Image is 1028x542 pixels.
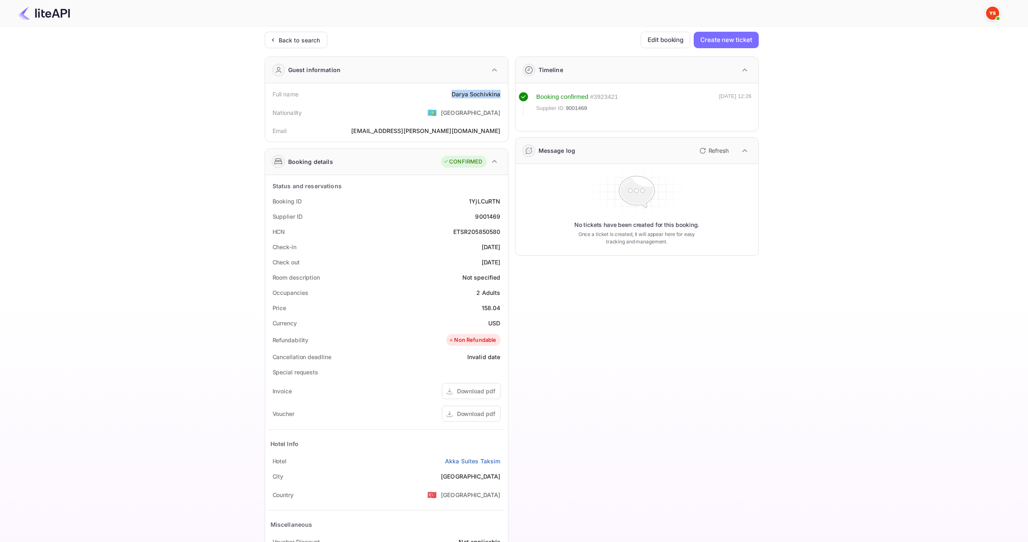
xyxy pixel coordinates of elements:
div: Special requests [273,368,318,376]
div: 1YjLCuRTN [469,197,500,206]
div: 158.04 [482,304,501,312]
div: Not specified [462,273,501,282]
div: Occupancies [273,288,308,297]
div: USD [488,319,500,327]
div: Hotel [273,457,287,465]
button: Edit booking [641,32,690,48]
div: HCN [273,227,285,236]
span: United States [427,105,437,120]
div: Download pdf [457,409,495,418]
button: Refresh [695,144,732,157]
div: [GEOGRAPHIC_DATA] [441,491,501,499]
div: Voucher [273,409,294,418]
div: Booking ID [273,197,302,206]
div: Supplier ID [273,212,303,221]
a: Akka Suites Taksim [445,457,501,465]
div: 9001469 [475,212,500,221]
div: Booking details [288,157,333,166]
div: Country [273,491,294,499]
div: Currency [273,319,297,327]
div: [DATE] [482,243,501,251]
img: Yandex Support [986,7,999,20]
div: Guest information [288,65,341,74]
div: Back to search [279,36,320,44]
div: Message log [538,146,576,155]
div: Room description [273,273,320,282]
div: Status and reservations [273,182,342,190]
div: Cancellation deadline [273,353,331,361]
div: Price [273,304,287,312]
div: Email [273,126,287,135]
div: Refundability [273,336,309,344]
div: [DATE] 12:26 [719,92,752,116]
div: [GEOGRAPHIC_DATA] [441,472,501,481]
p: Refresh [709,146,729,155]
div: Full name [273,90,298,98]
div: [GEOGRAPHIC_DATA] [441,108,501,117]
div: Timeline [538,65,563,74]
div: # 3923421 [590,92,618,102]
div: City [273,472,284,481]
div: CONFIRMED [443,158,482,166]
p: No tickets have been created for this booking. [574,221,699,229]
div: Check-in [273,243,296,251]
div: Non Refundable [448,336,496,344]
span: United States [427,487,437,502]
div: Booking confirmed [536,92,589,102]
div: Hotel Info [270,439,299,448]
div: Invoice [273,387,292,395]
div: Darya Sochivkina [452,90,500,98]
button: Create new ticket [694,32,758,48]
div: Download pdf [457,387,495,395]
span: 9001469 [566,104,587,112]
div: Miscellaneous [270,520,312,529]
div: ETSR205850580 [453,227,501,236]
p: Once a ticket is created, it will appear here for easy tracking and management. [572,231,702,245]
div: [DATE] [482,258,501,266]
div: Check out [273,258,300,266]
div: [EMAIL_ADDRESS][PERSON_NAME][DOMAIN_NAME] [351,126,500,135]
div: 2 Adults [476,288,500,297]
img: LiteAPI Logo [18,7,70,20]
span: Supplier ID: [536,104,565,112]
div: Invalid date [467,353,501,361]
div: Nationality [273,108,302,117]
